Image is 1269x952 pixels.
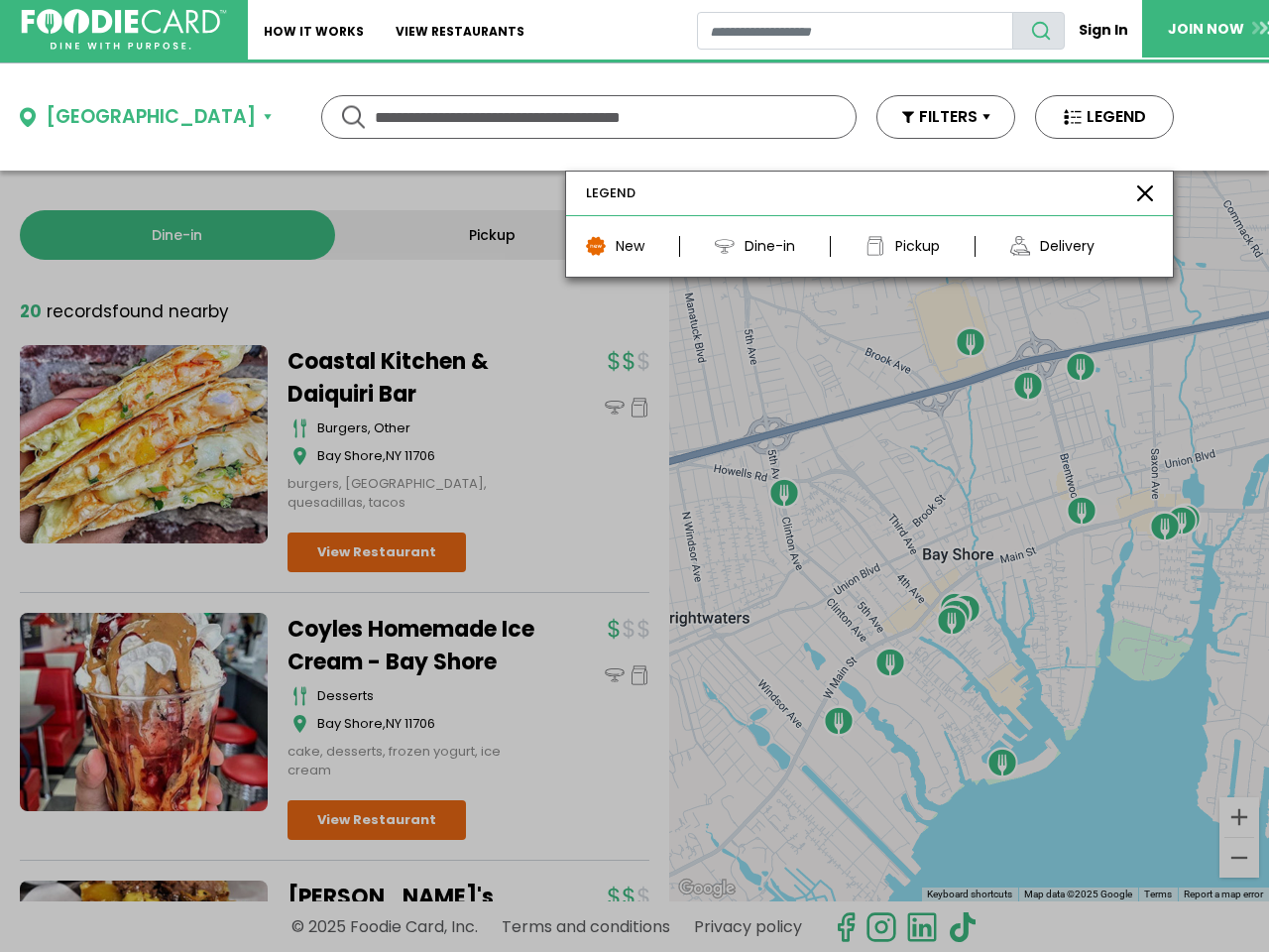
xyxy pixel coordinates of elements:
button: FILTERS [876,95,1015,139]
div: [GEOGRAPHIC_DATA] [46,103,256,132]
img: FoodieCard; Eat, Drink, Save, Donate [21,9,226,51]
div: LEGEND [586,183,635,203]
button: [GEOGRAPHIC_DATA] [20,103,272,132]
div: Pickup [895,236,940,257]
div: Dine-in [745,236,795,257]
img: icon-dine-in.svg [715,236,735,256]
img: icon_delivery.png [1010,236,1030,256]
a: Sign In [1065,12,1142,49]
img: icon-takeout.svg [865,236,885,256]
div: New [616,236,644,257]
img: icon-new.svg [586,236,606,256]
input: restaurant search [697,12,1013,50]
button: LEGEND [1035,95,1174,139]
div: Delivery [1040,236,1095,257]
button: search [1012,12,1065,50]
